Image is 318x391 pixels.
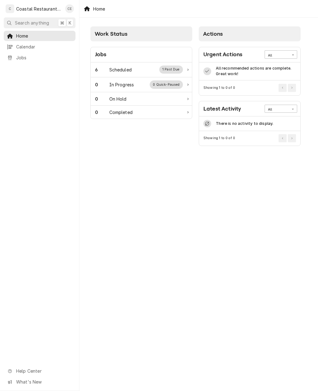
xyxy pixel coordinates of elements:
div: Card Header [91,47,192,62]
div: Card Data Filter Control [265,50,297,58]
div: Card: Urgent Actions [199,47,301,96]
button: Go to Next Page [288,134,296,142]
div: All [268,107,286,112]
span: K [69,20,71,26]
div: Work Status Title [109,109,133,116]
span: ⌘ [60,20,64,26]
span: Help Center [16,368,72,374]
div: Work Status Title [109,96,127,102]
div: There is no activity to display. [216,121,273,126]
a: Go to What's New [4,377,75,387]
a: Work Status [91,77,192,92]
div: Coastal Restaurant Repair [16,6,62,12]
div: Card: Jobs [90,47,192,119]
a: Home [4,31,75,41]
a: Jobs [4,52,75,63]
div: Work Status Count [95,81,109,88]
div: Current Page Details [203,85,235,90]
div: CE [65,4,74,13]
button: Go to Next Page [288,84,296,92]
span: Jobs [16,54,72,61]
button: Go to Previous Page [279,84,287,92]
div: Card Column: Work Status [87,23,196,149]
a: Calendar [4,42,75,52]
div: Card Title [203,105,241,113]
div: Card: Latest Activity [199,101,301,146]
div: Card Data [199,62,300,81]
div: Card Data [91,62,192,119]
div: Carlos Espin's Avatar [65,4,74,13]
div: Work Status Count [95,96,109,102]
div: Card Footer: Pagination [199,80,300,95]
div: Work Status Title [109,81,134,88]
button: Go to Previous Page [279,134,287,142]
div: Card Column Header [90,26,192,41]
div: C [6,4,14,13]
div: Dashboard [79,18,318,157]
a: Work Status [91,62,192,77]
div: Card Header [199,47,300,62]
span: Calendar [16,43,72,50]
div: Info Row [199,62,300,81]
div: Card Data Filter Control [265,105,297,113]
span: Actions [203,31,223,37]
div: Card Title [95,50,107,59]
div: Info Row [199,116,300,131]
a: Work Status [91,106,192,119]
div: Work Status Count [95,66,109,73]
div: Card Data [199,116,300,131]
span: Search anything [15,20,49,26]
span: Home [16,33,72,39]
div: Card Footer: Pagination [199,131,300,146]
div: Pagination Controls [278,84,296,92]
span: What's New [16,379,72,385]
div: Card Column: Actions [196,23,304,149]
a: Work Status [91,92,192,106]
div: Pagination Controls [278,134,296,142]
div: Work Status Supplemental Data [150,80,183,89]
div: Card Column Content [199,41,301,146]
div: Work Status Title [109,66,132,73]
span: Work Status [95,31,127,37]
div: All [268,53,286,58]
button: Search anything⌘K [4,17,75,28]
div: Work Status Supplemental Data [159,66,183,74]
div: Card Column Content [90,41,192,119]
div: Card Header [199,101,300,116]
div: Card Title [203,50,242,59]
div: All recommended actions are complete. Great work! [216,66,296,77]
div: Work Status Count [95,109,109,116]
div: Card Column Header [199,26,301,41]
div: Current Page Details [203,136,235,141]
a: Go to Help Center [4,366,75,376]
